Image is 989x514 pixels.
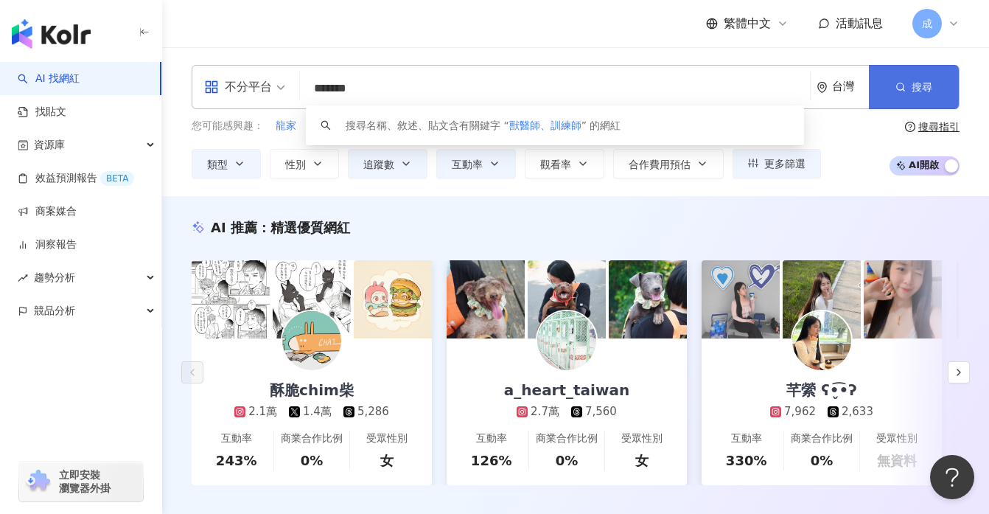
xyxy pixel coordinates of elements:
div: 女 [380,451,394,470]
a: a_heart_taiwan2.7萬7,560互動率126%商業合作比例0%受眾性別女 [447,338,687,485]
img: logo [12,19,91,49]
div: 2.1萬 [248,404,277,420]
div: 受眾性別 [876,431,918,446]
span: search [321,120,331,131]
span: 您可能感興趣： [192,119,264,133]
div: 商業合作比例 [791,431,853,446]
div: a_heart_taiwan [489,380,644,400]
div: 5,286 [357,404,389,420]
span: 互動率 [452,159,483,170]
img: post-image [702,260,780,338]
img: KOL Avatar [792,311,851,370]
div: 商業合作比例 [281,431,343,446]
span: 搜尋 [912,81,932,93]
span: 資源庫 [34,128,65,162]
span: 觀看率 [540,159,571,170]
div: AI 推薦 ： [211,218,350,237]
div: 無資料 [877,451,917,470]
a: 芊縈 ʕ•̬͡•ʔ7,9622,633互動率330%商業合作比例0%受眾性別無資料 [702,338,942,485]
span: question-circle [905,122,915,132]
div: 330% [726,451,767,470]
button: 類型 [192,149,261,178]
img: KOL Avatar [537,311,596,370]
div: 7,962 [784,404,816,420]
a: 效益預測報告BETA [18,171,134,186]
span: 性別 [285,159,306,170]
span: 獸醫師、訓練師 [509,119,581,131]
img: post-image [354,260,432,338]
div: 0% [811,451,834,470]
button: 龍家 [275,118,297,134]
span: 成 [922,15,932,32]
button: 互動率 [436,149,516,178]
img: post-image [864,260,942,338]
span: 繁體中文 [724,15,771,32]
a: 洞察報告 [18,237,77,252]
span: 精選優質網紅 [270,220,350,235]
a: searchAI 找網紅 [18,72,80,86]
a: chrome extension立即安裝 瀏覽器外掛 [19,462,143,501]
div: 126% [471,451,512,470]
button: 合作費用預估 [613,149,724,178]
button: 搜尋 [869,65,959,109]
div: 受眾性別 [621,431,663,446]
img: post-image [192,260,270,338]
div: 0% [556,451,579,470]
span: rise [18,273,28,283]
img: post-image [783,260,861,338]
iframe: Help Scout Beacon - Open [930,455,974,499]
img: post-image [447,260,525,338]
span: 合作費用預估 [629,159,691,170]
div: 女 [635,451,649,470]
span: 更多篩選 [764,158,805,170]
span: 類型 [207,159,228,170]
span: appstore [204,80,219,94]
div: 不分平台 [204,75,272,99]
img: post-image [273,260,351,338]
img: chrome extension [24,470,52,493]
span: environment [817,82,828,93]
a: 找貼文 [18,105,66,119]
span: 競品分析 [34,294,75,327]
div: 0% [301,451,324,470]
span: 追蹤數 [363,159,394,170]
span: 立即安裝 瀏覽器外掛 [59,468,111,495]
span: 趨勢分析 [34,261,75,294]
div: 搜尋名稱、敘述、貼文含有關鍵字 “ ” 的網紅 [346,117,621,133]
div: 1.4萬 [303,404,332,420]
div: 7,560 [585,404,617,420]
img: post-image [609,260,687,338]
button: 追蹤數 [348,149,427,178]
img: KOL Avatar [282,311,341,370]
div: 酥脆chim柴 [255,380,368,400]
div: 243% [216,451,257,470]
img: post-image [528,260,606,338]
div: 芊縈 ʕ•̬͡•ʔ [772,380,871,400]
div: 互動率 [731,431,762,446]
button: 性別 [270,149,339,178]
span: 龍家 [276,119,296,133]
div: 互動率 [476,431,507,446]
span: 活動訊息 [836,16,883,30]
div: 台灣 [832,80,869,93]
button: 觀看率 [525,149,604,178]
div: 互動率 [221,431,252,446]
div: 搜尋指引 [918,121,960,133]
a: 商案媒合 [18,204,77,219]
div: 2,633 [842,404,873,420]
a: 酥脆chim柴2.1萬1.4萬5,286互動率243%商業合作比例0%受眾性別女 [192,338,432,485]
div: 2.7萬 [531,404,559,420]
button: 更多篩選 [733,149,821,178]
div: 受眾性別 [366,431,408,446]
div: 商業合作比例 [536,431,598,446]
